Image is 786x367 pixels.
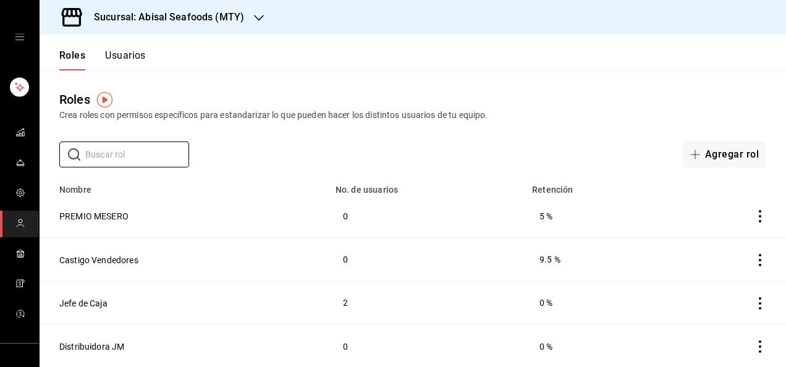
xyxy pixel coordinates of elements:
[328,195,525,238] td: 0
[97,92,112,108] img: Tooltip marker
[59,340,124,353] button: Distribuidora JM
[754,254,766,266] button: actions
[85,142,189,167] input: Buscar rol
[754,210,766,222] button: actions
[525,195,667,238] td: 5 %
[84,10,244,25] h3: Sucursal: Abisal Seafoods (MTY)
[15,32,25,42] button: open drawer
[40,177,328,195] th: Nombre
[59,109,766,122] div: Crea roles con permisos específicos para estandarizar lo que pueden hacer los distintos usuarios ...
[683,141,766,167] button: Agregar rol
[525,281,667,324] td: 0 %
[328,238,525,281] td: 0
[754,297,766,310] button: actions
[105,49,146,70] button: Usuarios
[59,210,129,222] button: PREMIO MESERO
[754,340,766,353] button: actions
[59,90,90,109] div: Roles
[59,49,85,70] button: Roles
[525,238,667,281] td: 9.5 %
[328,281,525,324] td: 2
[59,297,108,310] button: Jefe de Caja
[59,49,146,70] div: navigation tabs
[328,177,525,195] th: No. de usuarios
[59,254,138,266] button: Castigo Vendedores
[525,177,667,195] th: Retención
